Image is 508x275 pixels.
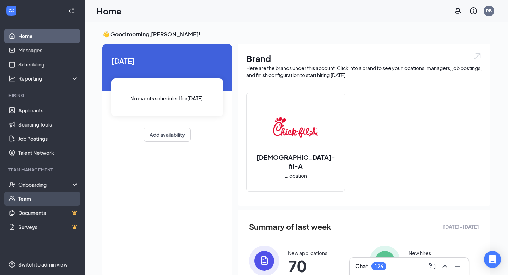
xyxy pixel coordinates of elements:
svg: WorkstreamLogo [8,7,15,14]
svg: Notifications [454,7,462,15]
button: Add availability [144,128,191,142]
svg: Minimize [453,262,462,270]
a: Team [18,192,79,206]
svg: Settings [8,261,16,268]
span: Summary of last week [249,221,331,233]
div: New applications [288,250,327,257]
div: Reporting [18,75,79,82]
h1: Brand [246,52,482,64]
a: DocumentsCrown [18,206,79,220]
div: Hiring [8,93,77,99]
div: Open Intercom Messenger [484,251,501,268]
svg: QuestionInfo [469,7,478,15]
a: Talent Network [18,146,79,160]
div: Team Management [8,167,77,173]
img: Chick-fil-A [273,105,318,150]
span: 1 location [285,172,307,180]
a: SurveysCrown [18,220,79,234]
h3: Chat [355,262,368,270]
a: Home [18,29,79,43]
span: 70 [288,259,327,272]
h3: 👋 Good morning, [PERSON_NAME] ! [102,30,490,38]
div: 126 [375,263,383,269]
span: No events scheduled for [DATE] . [130,94,205,102]
span: [DATE] - [DATE] [443,223,479,230]
div: Onboarding [18,181,73,188]
button: Minimize [452,261,463,272]
div: RB [486,8,492,14]
button: ChevronUp [439,261,450,272]
svg: UserCheck [8,181,16,188]
a: Job Postings [18,131,79,146]
a: Scheduling [18,57,79,71]
svg: Collapse [68,7,75,14]
a: Messages [18,43,79,57]
svg: ComposeMessage [428,262,436,270]
a: Sourcing Tools [18,117,79,131]
h1: Home [97,5,122,17]
svg: ChevronUp [441,262,449,270]
a: Applicants [18,103,79,117]
svg: Analysis [8,75,16,82]
span: [DATE] [111,55,223,66]
div: New hires [409,250,431,257]
div: Here are the brands under this account. Click into a brand to see your locations, managers, job p... [246,64,482,78]
img: open.6027fd2a22e1237b5b06.svg [473,52,482,60]
button: ComposeMessage [427,261,438,272]
div: Switch to admin view [18,261,68,268]
h2: [DEMOGRAPHIC_DATA]-fil-A [247,153,345,170]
